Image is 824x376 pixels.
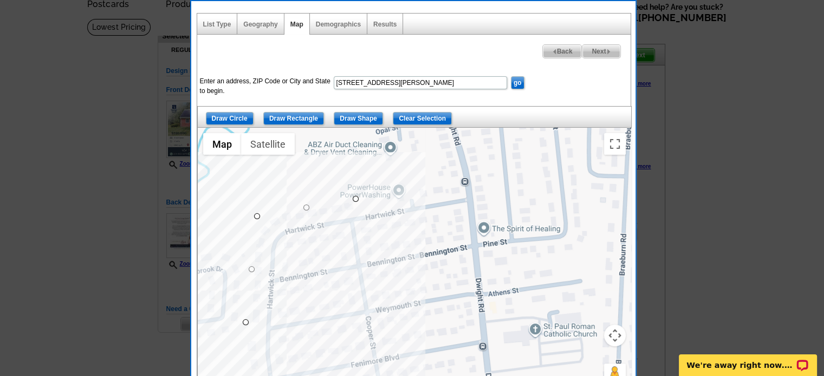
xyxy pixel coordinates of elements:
[582,45,620,58] span: Next
[203,133,241,155] button: Show street map
[393,112,452,125] input: Clear Selection
[290,21,303,28] a: Map
[334,112,383,125] input: Draw Shape
[672,342,824,376] iframe: LiveChat chat widget
[582,44,620,58] a: Next
[604,133,626,155] button: Toggle fullscreen view
[200,76,333,96] label: Enter an address, ZIP Code or City and State to begin.
[552,49,557,54] img: button-prev-arrow-gray.png
[263,112,324,125] input: Draw Rectangle
[316,21,361,28] a: Demographics
[543,45,582,58] span: Back
[203,21,231,28] a: List Type
[241,133,295,155] button: Show satellite imagery
[206,112,254,125] input: Draw Circle
[604,325,626,346] button: Map camera controls
[542,44,582,58] a: Back
[243,21,277,28] a: Geography
[511,76,524,89] input: go
[373,21,397,28] a: Results
[606,49,611,54] img: button-next-arrow-gray.png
